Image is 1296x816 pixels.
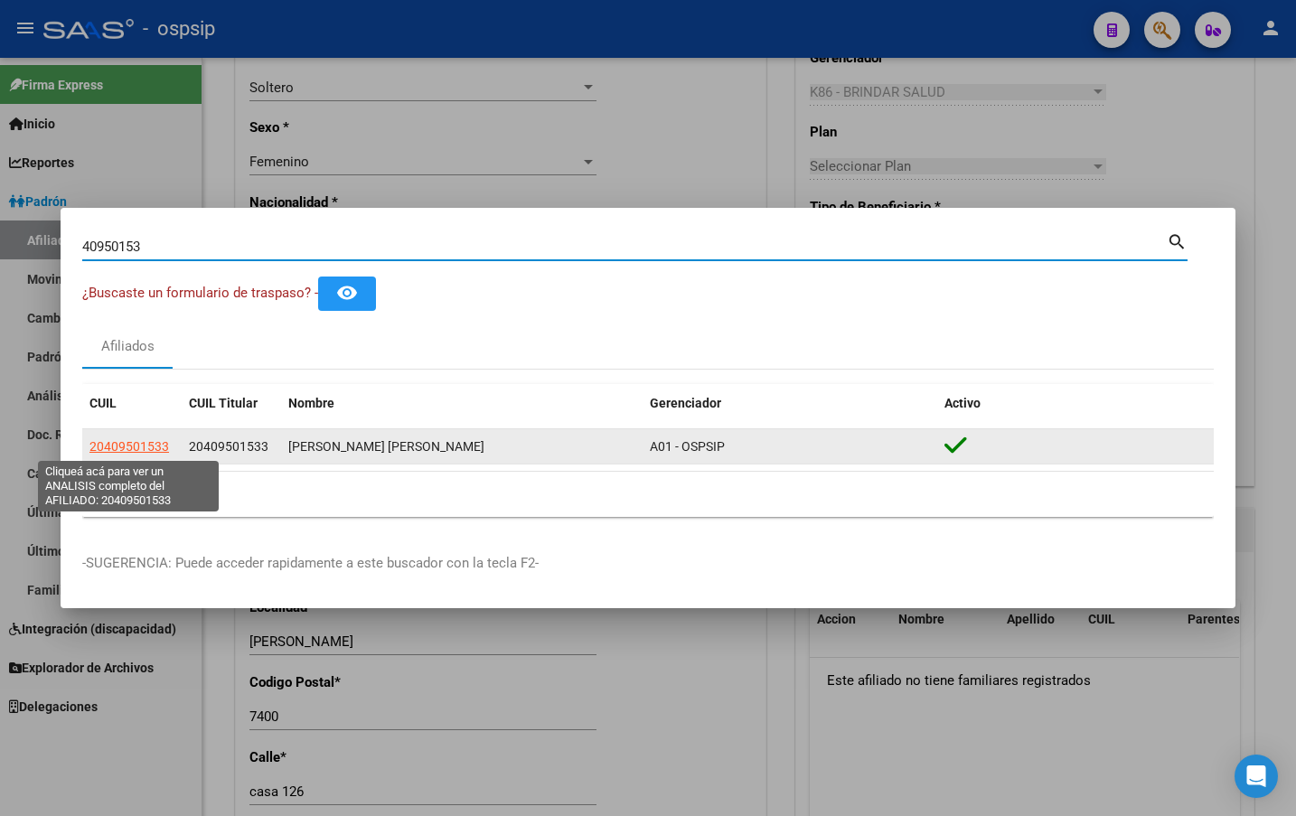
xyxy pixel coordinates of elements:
[650,439,725,454] span: A01 - OSPSIP
[189,396,258,410] span: CUIL Titular
[82,285,318,301] span: ¿Buscaste un formulario de traspaso? -
[937,384,1214,423] datatable-header-cell: Activo
[182,384,281,423] datatable-header-cell: CUIL Titular
[189,439,268,454] span: 20409501533
[288,436,635,457] div: [PERSON_NAME] [PERSON_NAME]
[82,553,1214,574] p: -SUGERENCIA: Puede acceder rapidamente a este buscador con la tecla F2-
[1235,755,1278,798] div: Open Intercom Messenger
[650,396,721,410] span: Gerenciador
[288,396,334,410] span: Nombre
[643,384,937,423] datatable-header-cell: Gerenciador
[336,282,358,304] mat-icon: remove_red_eye
[89,439,169,454] span: 20409501533
[101,336,155,357] div: Afiliados
[89,396,117,410] span: CUIL
[1167,230,1188,251] mat-icon: search
[82,472,1214,517] div: 1 total
[281,384,643,423] datatable-header-cell: Nombre
[944,396,981,410] span: Activo
[82,384,182,423] datatable-header-cell: CUIL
